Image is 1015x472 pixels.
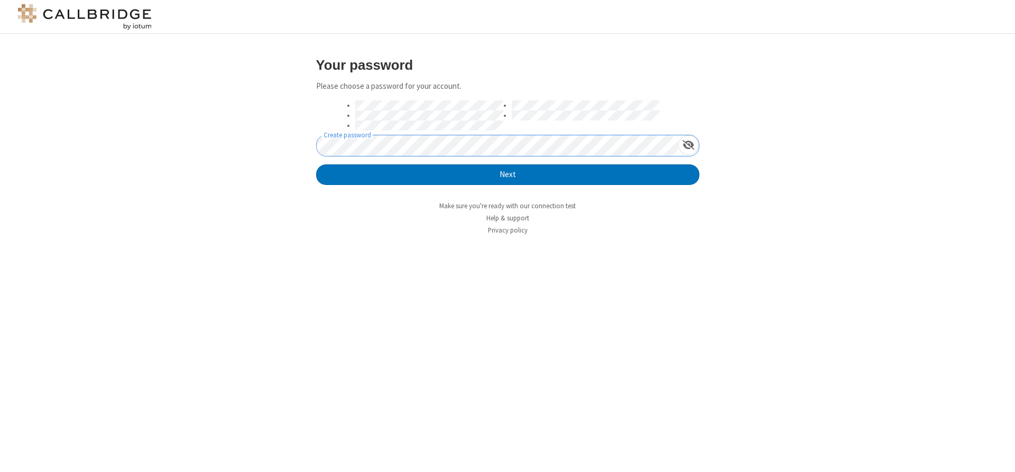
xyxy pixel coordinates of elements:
input: Create password [317,135,678,156]
a: Make sure you're ready with our connection test [439,201,576,210]
div: Show password [678,135,699,155]
img: logo@2x.png [16,4,153,30]
a: Help & support [486,214,529,223]
button: Next [316,164,699,186]
p: Please choose a password for your account. [316,80,699,92]
a: Privacy policy [488,226,528,235]
h3: Your password [316,58,699,72]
